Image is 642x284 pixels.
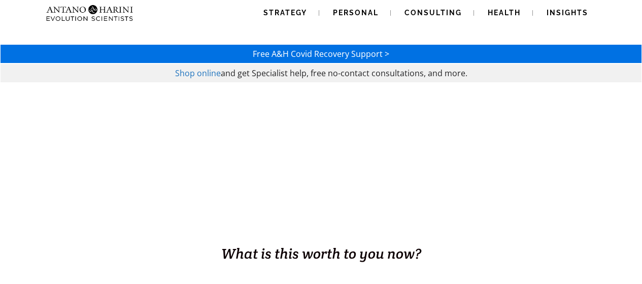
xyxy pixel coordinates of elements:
span: Personal [333,9,379,17]
h1: BUSINESS. HEALTH. Family. Legacy [1,222,641,243]
span: Health [488,9,521,17]
span: and get Specialist help, free no-contact consultations, and more. [221,68,467,79]
span: Consulting [404,9,462,17]
span: What is this worth to you now? [221,244,421,263]
span: Strategy [263,9,307,17]
span: Insights [547,9,588,17]
a: Free A&H Covid Recovery Support > [253,48,389,59]
a: Shop online [175,68,221,79]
